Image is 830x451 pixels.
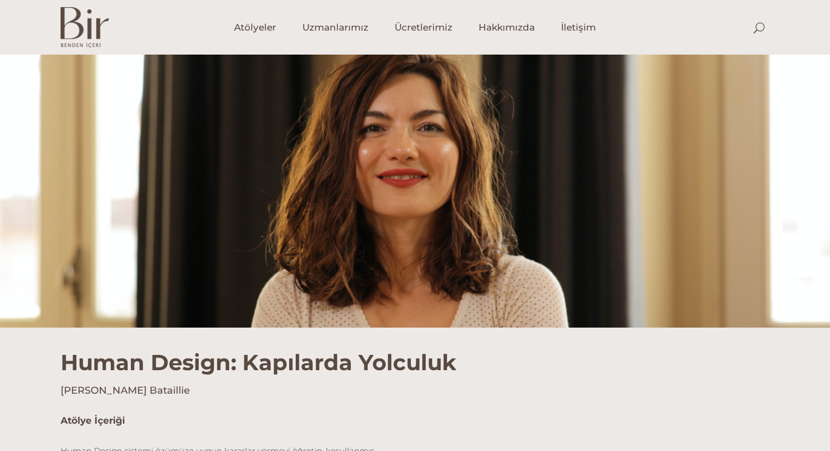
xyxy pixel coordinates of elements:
h5: Atölye İçeriği [61,414,407,428]
span: İletişim [561,21,596,34]
span: Hakkımızda [479,21,535,34]
h4: [PERSON_NAME] Bataillie [61,384,770,397]
span: Uzmanlarımız [302,21,368,34]
h1: Human Design: Kapılarda Yolculuk [61,328,770,376]
span: Ücretlerimiz [395,21,452,34]
span: Atölyeler [234,21,276,34]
